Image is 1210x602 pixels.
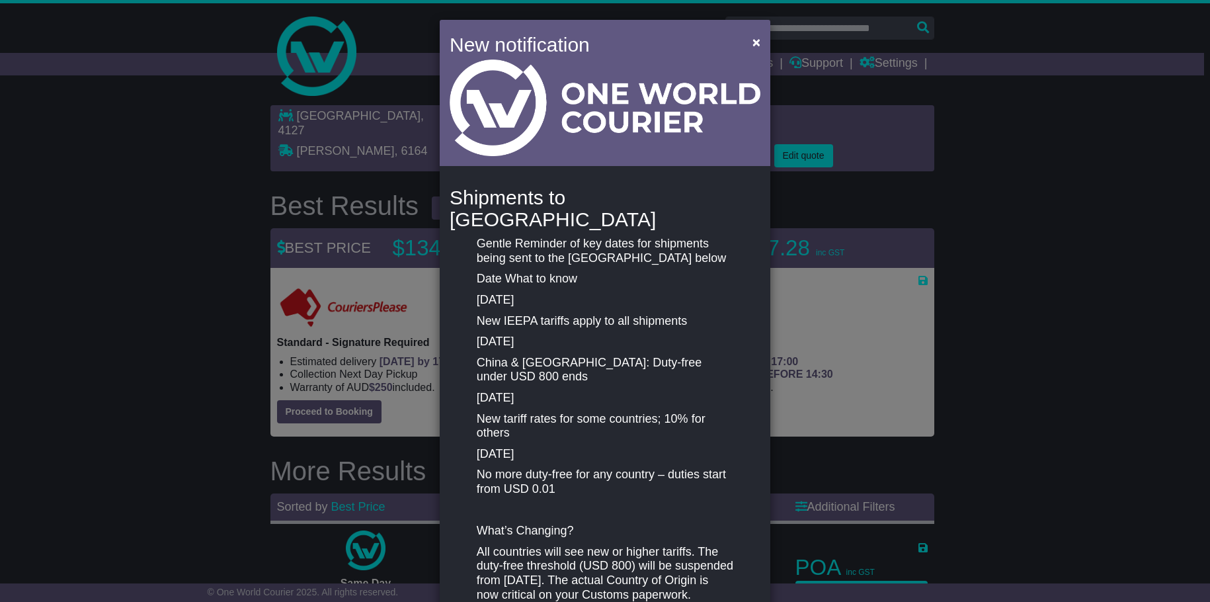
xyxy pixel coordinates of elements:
[450,30,733,60] h4: New notification
[477,237,733,265] p: Gentle Reminder of key dates for shipments being sent to the [GEOGRAPHIC_DATA] below
[477,335,733,349] p: [DATE]
[477,391,733,406] p: [DATE]
[477,412,733,441] p: New tariff rates for some countries; 10% for others
[746,28,767,56] button: Close
[477,545,733,602] p: All countries will see new or higher tariffs. The duty-free threshold (USD 800) will be suspended...
[477,356,733,384] p: China & [GEOGRAPHIC_DATA]: Duty-free under USD 800 ends
[477,293,733,308] p: [DATE]
[477,272,733,286] p: Date What to know
[752,34,760,50] span: ×
[477,314,733,329] p: New IEEPA tariffs apply to all shipments
[450,60,760,156] img: Light
[477,468,733,496] p: No more duty-free for any country – duties start from USD 0.01
[450,187,760,230] h4: Shipments to [GEOGRAPHIC_DATA]
[477,447,733,462] p: [DATE]
[477,524,733,538] p: What’s Changing?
